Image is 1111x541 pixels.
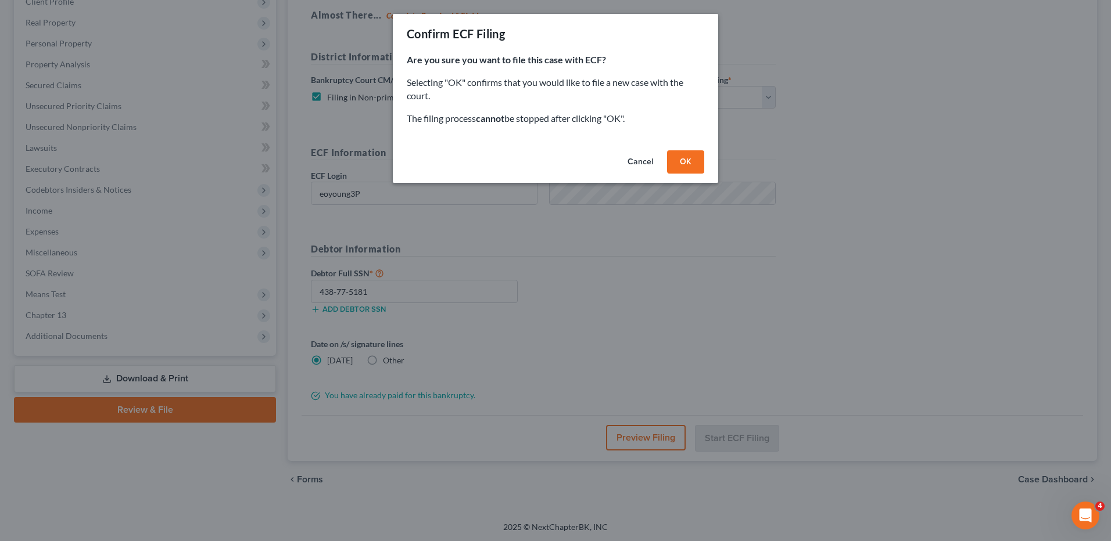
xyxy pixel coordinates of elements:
[407,54,606,65] strong: Are you sure you want to file this case with ECF?
[1095,502,1105,511] span: 4
[407,26,505,42] div: Confirm ECF Filing
[407,76,704,103] p: Selecting "OK" confirms that you would like to file a new case with the court.
[1071,502,1099,529] iframe: Intercom live chat
[476,113,504,124] strong: cannot
[618,150,662,174] button: Cancel
[407,112,704,125] p: The filing process be stopped after clicking "OK".
[667,150,704,174] button: OK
